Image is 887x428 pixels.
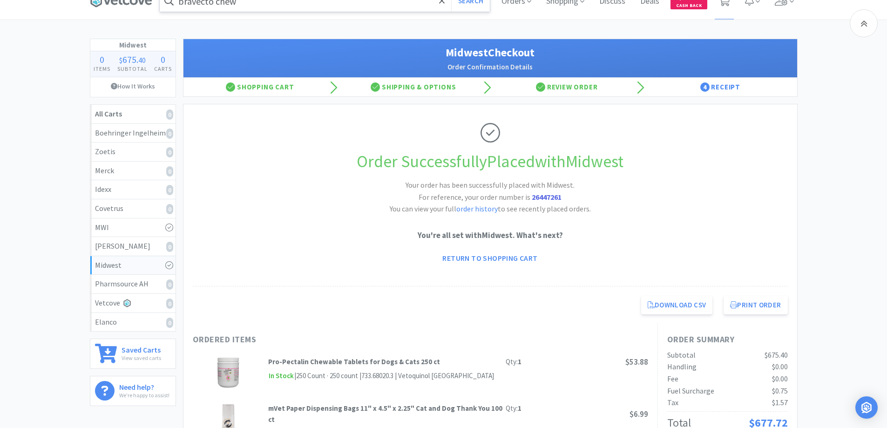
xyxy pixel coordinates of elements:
h4: Subtotal [114,64,151,73]
a: Vetcove0 [90,294,176,313]
h4: Items [90,64,114,73]
h1: Ordered Items [193,333,472,346]
span: 675 [122,54,136,65]
h1: Order Summary [667,333,788,346]
h2: Order Confirmation Details [193,61,788,73]
div: Review Order [490,78,644,96]
a: Return to Shopping Cart [436,249,544,267]
strong: mVet Paper Dispensing Bags 11" x 4.5" x 2.25" Cat and Dog Thank You 100 ct [268,404,502,424]
div: Shopping Cart [183,78,337,96]
i: 0 [166,166,173,177]
i: 0 [166,318,173,328]
img: 14cf0e6843d4402db47d5238655d159d_120410.jpeg [212,356,244,389]
div: [PERSON_NAME] [95,240,171,252]
p: You're all set with Midwest . What's next? [193,229,788,242]
div: Merck [95,165,171,177]
a: All Carts0 [90,105,176,124]
i: 0 [166,109,173,120]
a: Boehringer Ingelheim0 [90,124,176,143]
div: Open Intercom Messenger [855,396,878,419]
strong: 1 [518,404,521,413]
div: Shipping & Options [337,78,490,96]
div: Handling [667,361,697,373]
div: Fuel Surcharge [667,385,714,397]
i: 0 [166,129,173,139]
a: Download CSV [641,296,713,314]
span: 0 [161,54,165,65]
span: | 250 Count · 250 count [294,371,358,380]
div: Qty: [506,356,521,367]
a: Idexx0 [90,180,176,199]
div: Covetrus [95,203,171,215]
h6: Need help? [119,381,169,391]
span: Cash Back [676,3,702,9]
a: Midwest [90,256,176,275]
button: Print Order [724,296,787,314]
strong: 26447261 [532,192,562,202]
i: 0 [166,299,173,309]
span: $0.75 [772,386,788,395]
div: Receipt [643,78,797,96]
span: 0 [100,54,104,65]
strong: 1 [518,357,521,366]
a: How It Works [90,77,176,95]
span: 4 [700,82,710,92]
div: | 733.68020.3 | Vetoquinol [GEOGRAPHIC_DATA] [358,370,494,381]
h6: Saved Carts [122,344,161,353]
span: $ [119,55,122,65]
i: 0 [166,279,173,290]
i: 0 [166,242,173,252]
h1: Midwest [90,39,176,51]
i: 0 [166,185,173,195]
span: 40 [138,55,146,65]
div: Zoetis [95,146,171,158]
a: order history [456,204,498,213]
a: Zoetis0 [90,143,176,162]
a: Saved CartsView saved carts [90,339,176,369]
a: Pharmsource AH0 [90,275,176,294]
a: MWI [90,218,176,238]
span: For reference, your order number is [419,192,562,202]
strong: Pro-Pectalin Chewable Tablets for Dogs & Cats 250 ct [268,357,440,366]
a: [PERSON_NAME]0 [90,237,176,256]
i: 0 [166,204,173,214]
div: Vetcove [95,297,171,309]
div: MWI [95,222,171,234]
h2: Your order has been successfully placed with Midwest. You can view your full to see recently plac... [351,179,630,215]
span: $0.00 [772,374,788,383]
div: Pharmsource AH [95,278,171,290]
div: Boehringer Ingelheim [95,127,171,139]
p: View saved carts [122,353,161,362]
div: Qty: [506,403,521,414]
div: . [114,55,151,64]
div: Fee [667,373,678,385]
i: 0 [166,147,173,157]
a: Covetrus0 [90,199,176,218]
div: Subtotal [667,349,696,361]
a: Elanco0 [90,313,176,332]
span: $675.40 [765,350,788,360]
h4: Carts [151,64,176,73]
span: $53.88 [625,357,648,367]
h1: Midwest Checkout [193,44,788,61]
div: Midwest [95,259,171,272]
h1: Order Successfully Placed with Midwest [193,148,788,175]
p: We're happy to assist! [119,391,169,400]
div: Idexx [95,183,171,196]
span: $6.99 [630,409,648,419]
span: $0.00 [772,362,788,371]
strong: All Carts [95,109,122,118]
span: In Stock [268,370,294,382]
div: Elanco [95,316,171,328]
a: Merck0 [90,162,176,181]
div: Tax [667,397,678,409]
span: $1.57 [772,398,788,407]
